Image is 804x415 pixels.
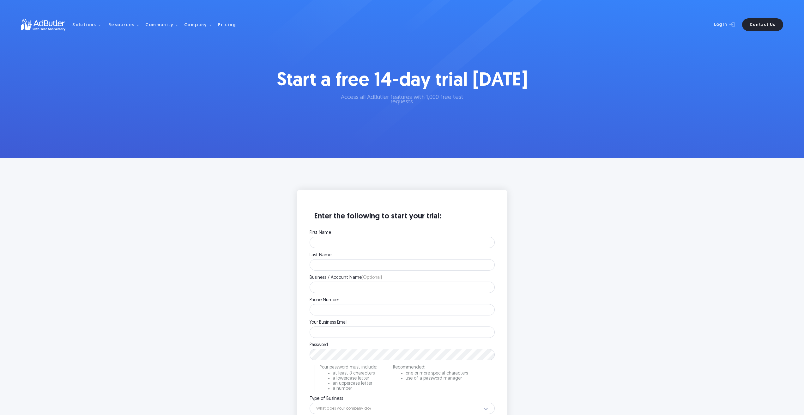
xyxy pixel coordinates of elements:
[310,397,495,401] label: Type of Business
[310,276,495,280] label: Business / Account Name
[72,23,96,27] div: Solutions
[108,23,135,27] div: Resources
[333,381,377,386] li: an uppercase letter
[145,15,183,35] div: Community
[145,23,173,27] div: Community
[331,95,473,104] p: Access all AdButler features with 1,000 free test requests.
[184,23,207,27] div: Company
[742,18,783,31] a: Contact Us
[72,15,106,35] div: Solutions
[406,376,468,381] li: use of a password manager
[310,298,495,302] label: Phone Number
[320,365,377,370] p: Your password must include:
[275,70,530,92] h1: Start a free 14-day trial [DATE]
[393,365,468,370] p: Recommended:
[310,212,495,228] h3: Enter the following to start your trial:
[108,15,144,35] div: Resources
[333,371,377,376] li: at least 8 characters
[310,343,495,347] label: Password
[362,275,382,280] span: (Optional)
[218,23,236,27] div: Pricing
[184,15,217,35] div: Company
[310,231,495,235] label: First Name
[310,320,495,325] label: Your Business Email
[333,376,377,381] li: a lowercase letter
[406,371,468,376] li: one or more special characters
[218,22,241,27] a: Pricing
[310,253,495,258] label: Last Name
[333,387,377,391] li: a number
[697,18,738,31] a: Log In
